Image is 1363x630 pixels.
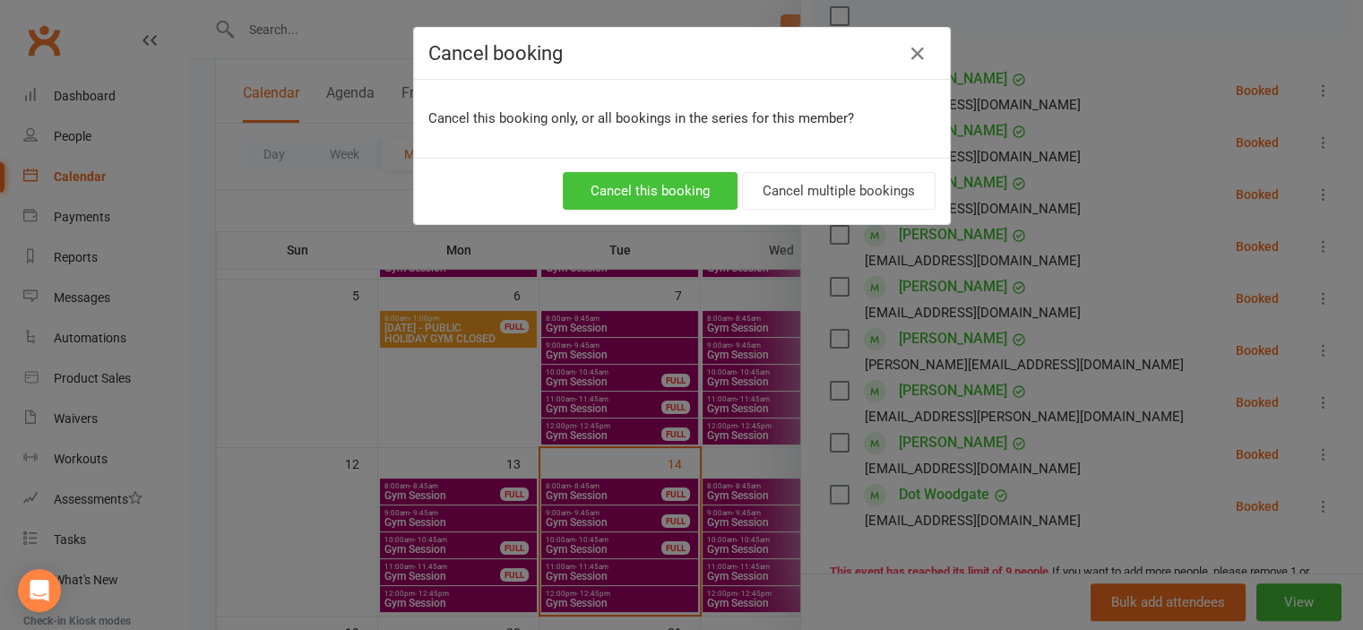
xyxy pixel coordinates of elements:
button: Cancel multiple bookings [742,172,936,210]
button: Close [903,39,932,68]
p: Cancel this booking only, or all bookings in the series for this member? [428,108,936,129]
div: Open Intercom Messenger [18,569,61,612]
button: Cancel this booking [563,172,738,210]
h4: Cancel booking [428,42,936,65]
